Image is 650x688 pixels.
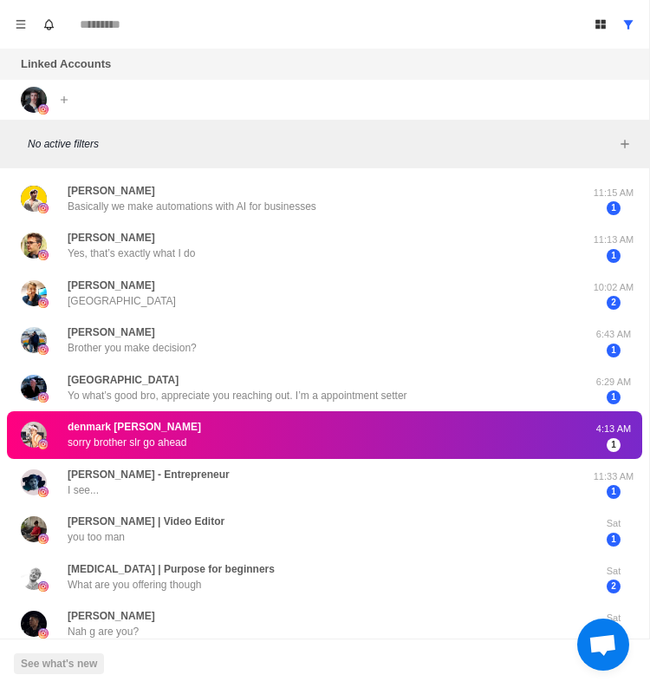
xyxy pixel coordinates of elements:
[68,467,230,482] p: [PERSON_NAME] - Entrepreneur
[38,104,49,115] img: picture
[592,233,635,247] p: 11:13 AM
[607,201,621,215] span: 1
[592,280,635,295] p: 10:02 AM
[68,608,155,624] p: [PERSON_NAME]
[68,199,316,214] p: Basically we make automations with AI for businesses
[21,469,47,495] img: picture
[68,230,155,246] p: [PERSON_NAME]
[607,580,621,593] span: 2
[592,564,635,579] p: Sat
[21,233,47,259] img: picture
[68,340,197,356] p: Brother you make decision?
[68,529,125,545] p: you too man
[607,344,621,357] span: 1
[68,577,202,593] p: What are you offering though
[21,186,47,212] img: picture
[21,280,47,306] img: picture
[21,375,47,401] img: picture
[577,619,629,671] div: Open chat
[592,422,635,436] p: 4:13 AM
[592,186,635,200] p: 11:15 AM
[38,439,49,449] img: picture
[38,534,49,544] img: picture
[38,344,49,355] img: picture
[14,653,104,674] button: See what's new
[587,10,614,38] button: Board View
[68,183,155,199] p: [PERSON_NAME]
[38,250,49,260] img: picture
[21,516,47,542] img: picture
[592,375,635,390] p: 6:29 AM
[68,435,186,450] p: sorry brother slr go ahead
[21,422,47,448] img: picture
[607,485,621,499] span: 1
[607,296,621,310] span: 2
[21,56,111,73] p: Linked Accounts
[68,293,176,309] p: [GEOGRAPHIC_DATA]
[28,136,614,152] p: No active filters
[592,327,635,342] p: 6:43 AM
[607,533,621,547] span: 1
[21,327,47,353] img: picture
[607,438,621,452] span: 1
[68,514,224,529] p: [PERSON_NAME] | Video Editor
[592,469,635,484] p: 11:33 AM
[21,87,47,113] img: picture
[68,324,155,340] p: [PERSON_NAME]
[38,203,49,213] img: picture
[38,487,49,497] img: picture
[607,249,621,263] span: 1
[614,10,642,38] button: Show all conversations
[38,581,49,592] img: picture
[592,516,635,531] p: Sat
[54,89,75,110] button: Add account
[68,561,275,577] p: [MEDICAL_DATA] | Purpose for beginners
[35,10,62,38] button: Notifications
[38,628,49,639] img: picture
[21,564,47,590] img: picture
[38,298,49,308] img: picture
[68,624,139,639] p: Nah g are you?
[592,611,635,626] p: Sat
[68,419,201,435] p: denmark [PERSON_NAME]
[7,10,35,38] button: Menu
[68,372,179,388] p: [GEOGRAPHIC_DATA]
[614,134,635,154] button: Add filters
[68,278,155,293] p: [PERSON_NAME]
[607,390,621,404] span: 1
[68,246,195,261] p: Yes, that’s exactly what I do
[68,388,407,403] p: Yo what’s good bro, appreciate you reaching out. I’m a appointment setter
[68,482,99,498] p: I see...
[21,611,47,637] img: picture
[38,392,49,403] img: picture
